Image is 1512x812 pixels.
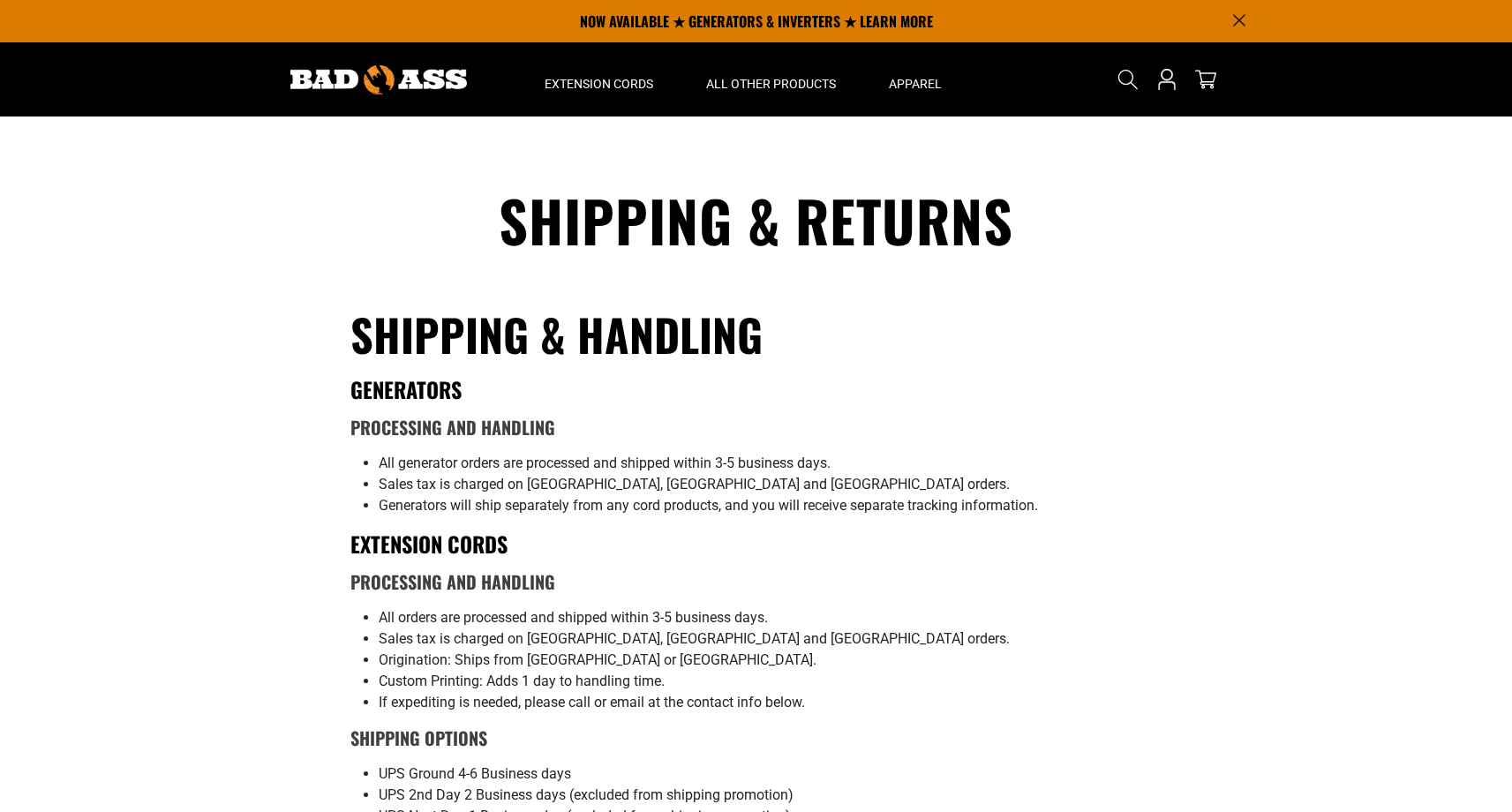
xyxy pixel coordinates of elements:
[379,651,816,668] span: Origination: Ships from [GEOGRAPHIC_DATA] or [GEOGRAPHIC_DATA].
[290,65,467,94] img: Bad Ass Extension Cords
[350,301,763,366] strong: Shipping & Handling
[862,42,968,117] summary: Apparel
[379,495,1162,516] li: Generators will ship separately from any cord products, and you will receive separate tracking in...
[680,42,862,117] summary: All Other Products
[350,414,555,440] strong: Processing and Handling
[350,373,462,405] strong: GENERATORS
[350,725,487,751] b: Shipping Options
[379,673,665,689] span: Custom Printing: Adds 1 day to handling time.
[379,694,805,710] span: If expediting is needed, please call or email at the contact info below.
[545,76,653,92] span: Extension Cords
[889,76,942,92] span: Apparel
[518,42,680,117] summary: Extension Cords
[350,184,1162,257] h1: Shipping & Returns
[1114,65,1142,94] summary: Search
[350,568,555,595] strong: Processing and Handling
[706,76,836,92] span: All Other Products
[379,786,794,803] span: UPS 2nd Day 2 Business days (excluded from shipping promotion)
[379,455,831,471] span: All generator orders are processed and shipped within 3-5 business days.
[379,609,768,626] span: All orders are processed and shipped within 3-5 business days.
[350,528,508,560] strong: EXTENSION CORDS
[379,476,1010,492] span: Sales tax is charged on [GEOGRAPHIC_DATA], [GEOGRAPHIC_DATA] and [GEOGRAPHIC_DATA] orders.
[379,765,571,782] span: UPS Ground 4-6 Business days
[379,630,1010,647] span: Sales tax is charged on [GEOGRAPHIC_DATA], [GEOGRAPHIC_DATA] and [GEOGRAPHIC_DATA] orders.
